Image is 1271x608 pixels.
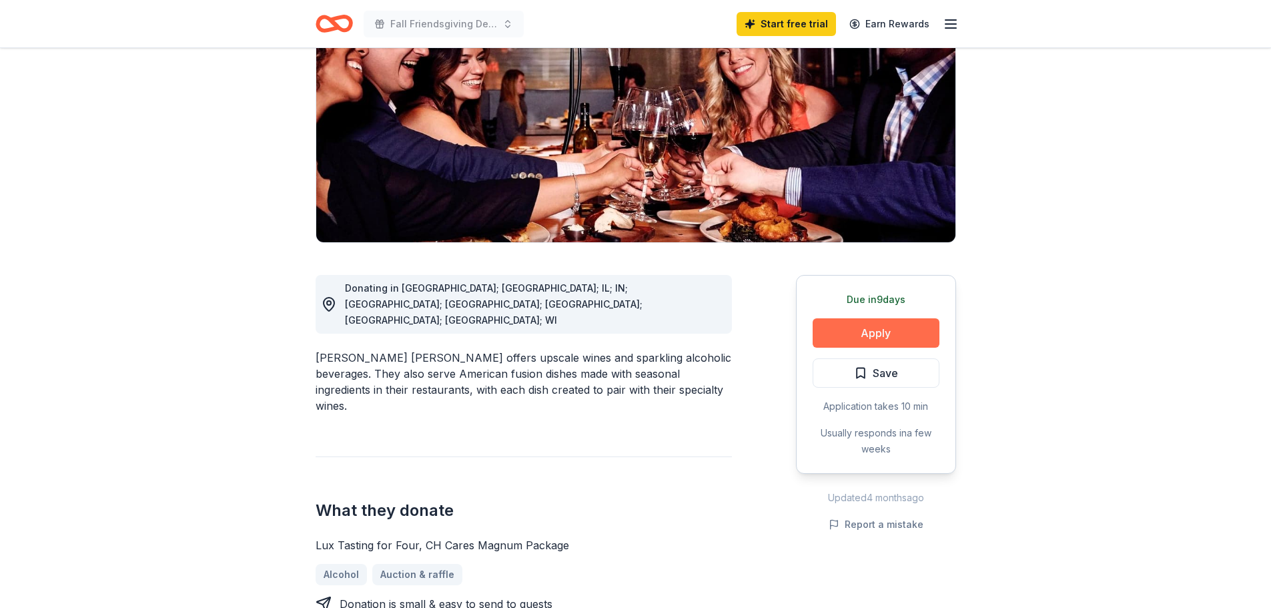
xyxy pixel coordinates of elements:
[873,364,898,382] span: Save
[316,537,732,553] div: Lux Tasting for Four, CH Cares Magnum Package
[813,318,939,348] button: Apply
[813,425,939,457] div: Usually responds in a few weeks
[813,398,939,414] div: Application takes 10 min
[813,358,939,388] button: Save
[316,8,353,39] a: Home
[372,564,462,585] a: Auction & raffle
[813,292,939,308] div: Due in 9 days
[796,490,956,506] div: Updated 4 months ago
[390,16,497,32] span: Fall Friendsgiving Dessert & Wine Auction
[829,517,923,533] button: Report a mistake
[364,11,524,37] button: Fall Friendsgiving Dessert & Wine Auction
[841,12,937,36] a: Earn Rewards
[316,350,732,414] div: [PERSON_NAME] [PERSON_NAME] offers upscale wines and sparkling alcoholic beverages. They also ser...
[316,500,732,521] h2: What they donate
[316,564,367,585] a: Alcohol
[737,12,836,36] a: Start free trial
[345,282,643,326] span: Donating in [GEOGRAPHIC_DATA]; [GEOGRAPHIC_DATA]; IL; IN; [GEOGRAPHIC_DATA]; [GEOGRAPHIC_DATA]; [...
